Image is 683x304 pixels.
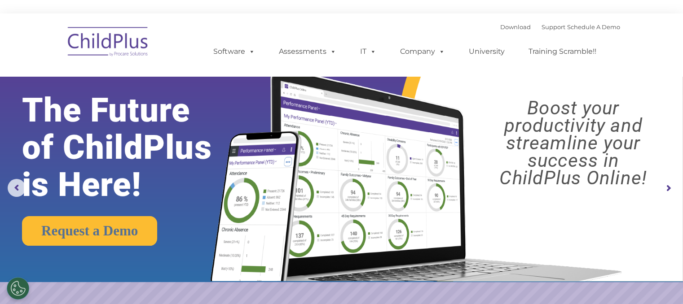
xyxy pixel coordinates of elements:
[472,99,674,187] rs-layer: Boost your productivity and streamline your success in ChildPlus Online!
[391,43,454,61] a: Company
[542,23,565,30] a: Support
[270,43,345,61] a: Assessments
[500,23,620,30] font: |
[7,277,29,300] button: Cookies Settings
[520,43,605,61] a: Training Scramble!!
[22,91,240,203] rs-layer: The Future of ChildPlus is Here!
[567,23,620,30] a: Schedule A Demo
[63,21,153,65] img: ChildPlus by Procare Solutions
[351,43,385,61] a: IT
[22,216,157,246] a: Request a Demo
[125,96,163,103] span: Phone number
[500,23,531,30] a: Download
[204,43,264,61] a: Software
[460,43,514,61] a: University
[125,59,152,66] span: Last name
